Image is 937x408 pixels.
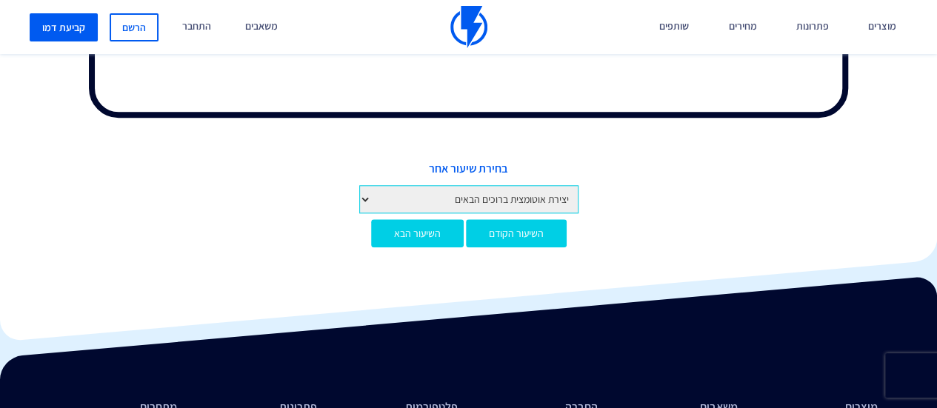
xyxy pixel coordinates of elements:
span: בחירת שיעור אחר [11,161,926,178]
a: השיעור הבא [371,219,464,247]
a: הרשם [110,13,159,41]
a: השיעור הקודם [466,219,567,247]
a: קביעת דמו [30,13,98,41]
